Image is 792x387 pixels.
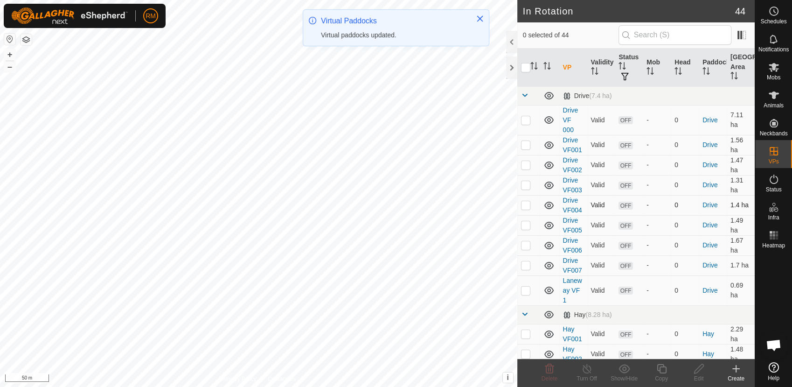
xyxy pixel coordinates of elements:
td: 1.7 ha [727,255,755,275]
p-sorticon: Activate to sort [591,69,598,76]
a: Hay VF002 [563,345,582,363]
a: Drive VF005 [563,217,582,234]
td: 1.31 ha [727,175,755,195]
p-sorticon: Activate to sort [543,63,551,71]
div: - [646,115,667,125]
p-sorticon: Activate to sort [674,69,682,76]
td: 0 [671,155,699,175]
td: 0.69 ha [727,275,755,305]
button: + [4,49,15,60]
a: Drive [702,241,718,249]
td: 0 [671,215,699,235]
th: Head [671,49,699,87]
td: Valid [587,105,615,135]
td: 2.29 ha [727,324,755,344]
a: Drive VF004 [563,197,582,214]
td: Valid [587,324,615,344]
div: - [646,160,667,170]
span: OFF [618,242,632,250]
p-sorticon: Activate to sort [730,73,738,81]
span: (8.28 ha) [586,311,612,318]
div: - [646,286,667,296]
th: [GEOGRAPHIC_DATA] Area [727,49,755,87]
div: Virtual paddocks updated. [321,30,466,40]
td: 0 [671,344,699,364]
span: OFF [618,116,632,124]
span: Heatmap [762,243,785,248]
th: VP [559,49,587,87]
th: Mob [643,49,671,87]
a: Hay [702,350,714,358]
td: 1.56 ha [727,135,755,155]
a: Drive [702,261,718,269]
span: OFF [618,182,632,190]
a: Drive [702,287,718,294]
a: Drive VF 000 [563,106,578,134]
span: Mobs [767,75,780,80]
td: Valid [587,175,615,195]
div: Show/Hide [605,374,643,383]
td: 0 [671,255,699,275]
button: Reset Map [4,34,15,45]
a: Drive VF006 [563,237,582,254]
span: Animals [764,103,784,108]
span: OFF [618,331,632,338]
th: Validity [587,49,615,87]
div: Virtual Paddocks [321,15,466,27]
div: Open chat [760,331,788,359]
span: VPs [768,159,778,164]
td: 0 [671,195,699,215]
span: Notifications [758,47,789,52]
div: Copy [643,374,680,383]
div: Edit [680,374,717,383]
span: OFF [618,162,632,169]
span: 44 [735,4,745,18]
td: 0 [671,275,699,305]
div: Drive [563,92,612,100]
a: Drive [702,161,718,169]
div: - [646,180,667,190]
td: Valid [587,215,615,235]
input: Search (S) [618,25,731,45]
td: 0 [671,324,699,344]
a: Drive VF001 [563,136,582,154]
a: Help [755,359,792,385]
span: Neckbands [759,131,787,136]
div: - [646,240,667,250]
img: Gallagher Logo [11,7,128,24]
div: - [646,349,667,359]
th: Status [615,49,643,87]
a: Drive [702,201,718,209]
div: - [646,140,667,150]
div: Create [717,374,755,383]
div: - [646,220,667,230]
div: - [646,200,667,210]
span: OFF [618,222,632,230]
span: Status [765,187,781,192]
span: Delete [542,375,558,382]
p-sorticon: Activate to sort [702,69,710,76]
a: Hay [702,330,714,338]
a: Drive [702,181,718,189]
span: 0 selected of 44 [523,30,618,40]
div: Hay [563,311,612,319]
a: Drive [702,141,718,148]
td: Valid [587,135,615,155]
div: Turn Off [568,374,605,383]
span: OFF [618,351,632,359]
span: Schedules [760,19,786,24]
a: Hay VF001 [563,325,582,343]
span: Help [768,375,779,381]
p-sorticon: Activate to sort [530,63,538,71]
td: 7.11 ha [727,105,755,135]
span: RM [146,11,156,21]
td: 1.4 ha [727,195,755,215]
td: Valid [587,344,615,364]
th: Paddock [699,49,727,87]
td: Valid [587,155,615,175]
a: Drive VF003 [563,176,582,194]
td: Valid [587,195,615,215]
button: Map Layers [21,34,32,45]
button: Close [473,12,486,25]
h2: In Rotation [523,6,735,17]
